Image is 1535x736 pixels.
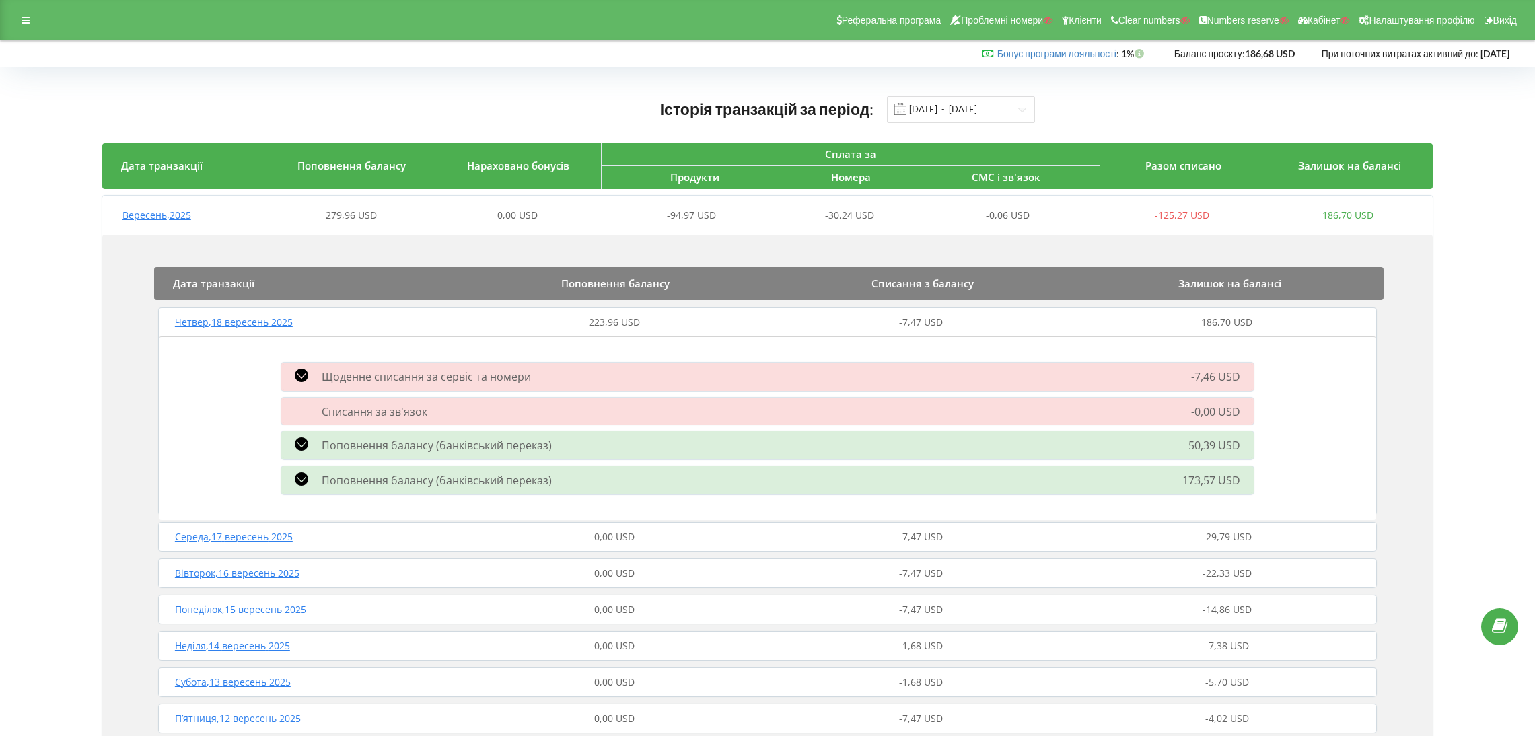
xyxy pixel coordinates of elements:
[1480,48,1509,59] strong: [DATE]
[1203,603,1252,616] span: -14,86 USD
[1145,159,1221,172] span: Разом списано
[899,712,943,725] span: -7,47 USD
[660,100,874,118] span: Історія транзакцій за період:
[825,147,876,161] span: Сплата за
[986,209,1030,221] span: -0,06 USD
[1322,48,1478,59] span: При поточних витратах активний до:
[1203,566,1252,579] span: -22,33 USD
[1201,316,1252,328] span: 186,70 USD
[899,316,943,328] span: -7,47 USD
[1191,369,1240,384] span: -7,46 USD
[997,48,1119,59] span: :
[1069,15,1102,26] span: Клієнти
[997,48,1116,59] a: Бонус програми лояльності
[1121,48,1147,59] strong: 1%
[871,277,974,290] span: Списання з балансу
[1322,209,1373,221] span: 186,70 USD
[825,209,874,221] span: -30,24 USD
[1245,48,1295,59] strong: 186,68 USD
[1493,15,1517,26] span: Вихід
[594,639,635,652] span: 0,00 USD
[1188,438,1240,453] span: 50,39 USD
[175,566,299,579] span: Вівторок , 16 вересень 2025
[1205,675,1249,688] span: -5,70 USD
[899,530,943,543] span: -7,47 USD
[1178,277,1281,290] span: Залишок на балансі
[121,159,203,172] span: Дата транзакції
[1191,404,1240,419] span: -0,00 USD
[497,209,538,221] span: 0,00 USD
[594,530,635,543] span: 0,00 USD
[899,639,943,652] span: -1,68 USD
[297,159,406,172] span: Поповнення балансу
[326,209,377,221] span: 279,96 USD
[899,603,943,616] span: -7,47 USD
[972,170,1040,184] span: СМС і зв'язок
[1205,639,1249,652] span: -7,38 USD
[175,603,306,616] span: Понеділок , 15 вересень 2025
[667,209,716,221] span: -94,97 USD
[594,603,635,616] span: 0,00 USD
[1155,209,1209,221] span: -125,27 USD
[175,530,293,543] span: Середа , 17 вересень 2025
[1118,15,1180,26] span: Clear numbers
[1205,712,1249,725] span: -4,02 USD
[594,566,635,579] span: 0,00 USD
[175,639,290,652] span: Неділя , 14 вересень 2025
[175,316,293,328] span: Четвер , 18 вересень 2025
[175,712,301,725] span: П’ятниця , 12 вересень 2025
[322,473,552,488] span: Поповнення балансу (банківський переказ)
[1174,48,1245,59] span: Баланс проєкту:
[1298,159,1401,172] span: Залишок на балансі
[467,159,569,172] span: Нараховано бонусів
[322,438,552,453] span: Поповнення балансу (банківський переказ)
[175,675,291,688] span: Субота , 13 вересень 2025
[842,15,941,26] span: Реферальна програма
[670,170,719,184] span: Продукти
[173,277,254,290] span: Дата транзакції
[1203,530,1252,543] span: -29,79 USD
[899,675,943,688] span: -1,68 USD
[122,209,191,221] span: Вересень , 2025
[1182,473,1240,488] span: 173,57 USD
[322,369,531,384] span: Щоденне списання за сервіс та номери
[589,316,640,328] span: 223,96 USD
[899,566,943,579] span: -7,47 USD
[961,15,1043,26] span: Проблемні номери
[1369,15,1474,26] span: Налаштування профілю
[831,170,871,184] span: Номера
[561,277,670,290] span: Поповнення балансу
[1308,15,1341,26] span: Кабінет
[594,712,635,725] span: 0,00 USD
[1207,15,1279,26] span: Numbers reserve
[322,404,427,419] span: Списання за зв'язок
[594,675,635,688] span: 0,00 USD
